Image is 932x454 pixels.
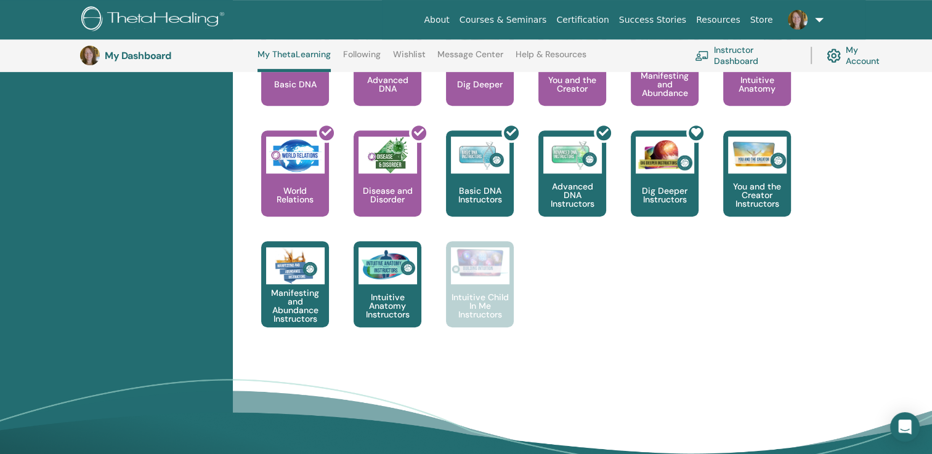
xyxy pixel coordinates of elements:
[695,42,796,69] a: Instructor Dashboard
[614,9,691,31] a: Success Stories
[723,182,791,208] p: You and the Creator Instructors
[266,137,325,173] img: World Relations
[354,241,421,352] a: Intuitive Anatomy Instructors Intuitive Anatomy Instructors
[393,49,426,69] a: Wishlist
[354,130,421,241] a: Disease and Disorder Disease and Disorder
[631,71,699,97] p: Manifesting and Abundance
[451,137,509,173] img: Basic DNA Instructors
[631,186,699,204] p: Dig Deeper Instructors
[723,130,791,241] a: You and the Creator Instructors You and the Creator Instructors
[745,9,778,31] a: Store
[827,42,892,69] a: My Account
[543,137,602,173] img: Advanced DNA Instructors
[257,49,331,72] a: My ThetaLearning
[455,9,552,31] a: Courses & Seminars
[261,186,329,204] p: World Relations
[788,10,808,30] img: default.jpg
[419,9,454,31] a: About
[538,76,606,93] p: You and the Creator
[354,293,421,319] p: Intuitive Anatomy Instructors
[446,20,514,130] a: Dig Deeper Dig Deeper
[359,137,417,173] img: Disease and Disorder
[354,76,421,93] p: Advanced DNA
[446,241,514,352] a: Intuitive Child In Me Instructors Intuitive Child In Me Instructors
[359,247,417,284] img: Intuitive Anatomy Instructors
[452,80,508,89] p: Dig Deeper
[538,182,606,208] p: Advanced DNA Instructors
[80,46,100,65] img: default.jpg
[354,186,421,204] p: Disease and Disorder
[691,9,745,31] a: Resources
[446,130,514,241] a: Basic DNA Instructors Basic DNA Instructors
[266,247,325,284] img: Manifesting and Abundance Instructors
[105,50,228,62] h3: My Dashboard
[343,49,381,69] a: Following
[728,137,787,173] img: You and the Creator Instructors
[636,137,694,173] img: Dig Deeper Instructors
[354,20,421,130] a: Advanced DNA Advanced DNA
[81,6,229,34] img: logo.png
[890,412,920,442] div: Open Intercom Messenger
[723,76,791,93] p: Intuitive Anatomy
[451,247,509,277] img: Intuitive Child In Me Instructors
[551,9,614,31] a: Certification
[723,20,791,130] a: Intuitive Anatomy Intuitive Anatomy
[695,50,709,61] img: chalkboard-teacher.svg
[631,20,699,130] a: Manifesting and Abundance Manifesting and Abundance
[261,289,329,323] p: Manifesting and Abundance Instructors
[631,130,699,241] a: Dig Deeper Instructors Dig Deeper Instructors
[446,186,514,204] p: Basic DNA Instructors
[827,46,841,66] img: cog.svg
[446,293,514,319] p: Intuitive Child In Me Instructors
[437,49,503,69] a: Message Center
[261,130,329,241] a: World Relations World Relations
[261,241,329,352] a: Manifesting and Abundance Instructors Manifesting and Abundance Instructors
[516,49,586,69] a: Help & Resources
[538,130,606,241] a: Advanced DNA Instructors Advanced DNA Instructors
[538,20,606,130] a: You and the Creator You and the Creator
[261,20,329,130] a: Basic DNA Basic DNA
